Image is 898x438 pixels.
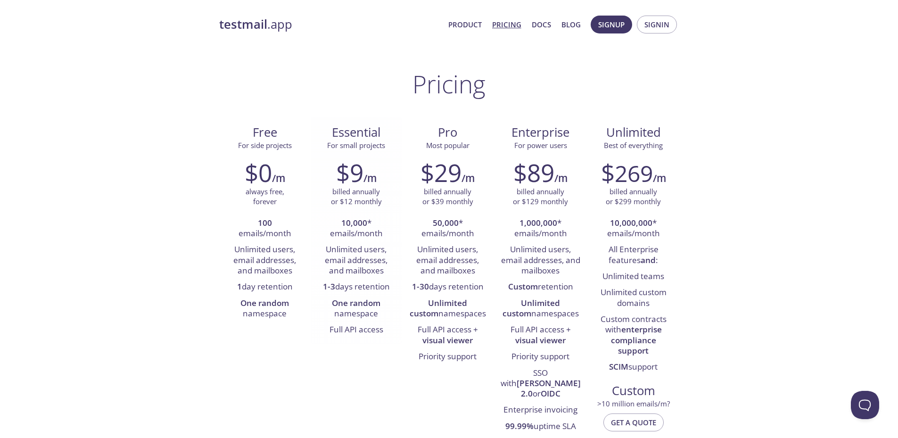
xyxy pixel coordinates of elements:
li: Unlimited users, email addresses, and mailboxes [318,242,395,279]
li: Priority support [501,349,581,365]
p: billed annually or $299 monthly [606,187,661,207]
li: Full API access + [501,322,581,349]
li: namespace [318,296,395,322]
h6: /m [272,170,285,186]
strong: 99.99% [505,421,534,431]
span: Most popular [426,140,470,150]
strong: Unlimited custom [503,298,560,319]
strong: SCIM [609,361,628,372]
li: Unlimited teams [595,269,672,285]
strong: 1,000,000 [519,217,557,228]
li: Custom contracts with [595,312,672,359]
button: Signin [637,16,677,33]
li: support [595,359,672,375]
li: emails/month [226,215,304,242]
li: All Enterprise features : [595,242,672,269]
strong: and [641,255,656,265]
strong: OIDC [541,388,560,399]
strong: Unlimited custom [410,298,468,319]
li: SSO with or [501,365,581,403]
a: Product [448,18,482,31]
li: uptime SLA [501,419,581,435]
li: Unlimited users, email addresses, and mailboxes [501,242,581,279]
span: For side projects [238,140,292,150]
li: Unlimited users, email addresses, and mailboxes [226,242,304,279]
span: Best of everything [604,140,663,150]
strong: enterprise compliance support [611,324,662,356]
span: For power users [514,140,567,150]
strong: 100 [258,217,272,228]
strong: 1-30 [412,281,429,292]
strong: [PERSON_NAME] 2.0 [517,378,581,399]
span: Unlimited [606,124,661,140]
strong: visual viewer [422,335,473,346]
h2: $89 [513,158,554,187]
h6: /m [363,170,377,186]
li: namespaces [409,296,486,322]
button: Signup [591,16,632,33]
span: 269 [615,158,653,189]
li: namespace [226,296,304,322]
li: days retention [409,279,486,295]
strong: 1-3 [323,281,335,292]
h1: Pricing [412,70,486,98]
li: Priority support [409,349,486,365]
li: * emails/month [318,215,395,242]
span: Free [227,124,303,140]
span: Pro [410,124,486,140]
span: > 10 million emails/m? [597,399,670,408]
li: * emails/month [501,215,581,242]
a: Blog [561,18,581,31]
h6: /m [653,170,666,186]
strong: 10,000,000 [610,217,652,228]
span: Signin [644,18,669,31]
p: billed annually or $12 monthly [331,187,382,207]
h2: $9 [336,158,363,187]
span: Custom [595,383,672,399]
strong: 10,000 [341,217,367,228]
span: Essential [318,124,395,140]
a: testmail.app [219,17,441,33]
strong: Custom [508,281,538,292]
li: day retention [226,279,304,295]
a: Docs [532,18,551,31]
p: always free, forever [246,187,284,207]
h6: /m [461,170,475,186]
li: * emails/month [595,215,672,242]
span: Signup [598,18,625,31]
li: Enterprise invoicing [501,403,581,419]
li: namespaces [501,296,581,322]
h2: $ [601,158,653,187]
li: * emails/month [409,215,486,242]
h2: $29 [420,158,461,187]
h6: /m [554,170,568,186]
li: days retention [318,279,395,295]
strong: testmail [219,16,267,33]
strong: One random [332,298,380,308]
a: Pricing [492,18,521,31]
p: billed annually or $39 monthly [422,187,473,207]
li: Unlimited users, email addresses, and mailboxes [409,242,486,279]
h2: $0 [245,158,272,187]
span: Get a quote [611,416,656,429]
strong: One random [240,298,289,308]
iframe: Help Scout Beacon - Open [851,391,879,419]
li: Unlimited custom domains [595,285,672,312]
button: Get a quote [603,413,664,431]
li: retention [501,279,581,295]
span: Enterprise [501,124,580,140]
strong: visual viewer [515,335,566,346]
strong: 50,000 [433,217,459,228]
li: Full API access [318,322,395,338]
span: For small projects [327,140,385,150]
strong: 1 [237,281,242,292]
p: billed annually or $129 monthly [513,187,568,207]
li: Full API access + [409,322,486,349]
